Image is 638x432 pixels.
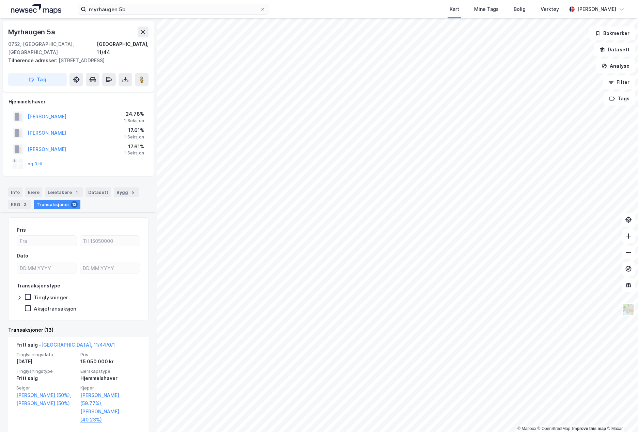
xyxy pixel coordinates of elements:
div: Info [8,187,22,197]
a: [PERSON_NAME] (50%) [16,399,76,408]
div: Hjemmelshaver [80,374,140,382]
a: OpenStreetMap [538,426,571,431]
button: Bokmerker [589,27,635,40]
div: Transaksjoner (13) [8,326,149,334]
div: [STREET_ADDRESS] [8,56,143,65]
span: Tinglysningstype [16,368,76,374]
div: Dato [17,252,28,260]
div: Tinglysninger [34,294,68,301]
div: [DATE] [16,358,76,366]
div: Transaksjonstype [17,282,60,290]
div: Myrhaugen 5a [8,27,57,37]
div: 5 [129,189,136,196]
a: [PERSON_NAME] (40.23%) [80,408,140,424]
div: 15 050 000 kr [80,358,140,366]
button: Tags [604,92,635,105]
button: Tag [8,73,67,86]
input: DD.MM.YYYY [80,263,140,273]
div: Hjemmelshaver [9,98,148,106]
input: Fra [17,236,77,246]
div: Bygg [114,187,139,197]
div: [PERSON_NAME] [577,5,616,13]
div: ESG [8,200,31,209]
div: Verktøy [541,5,559,13]
div: 1 Seksjon [124,150,144,156]
div: 2 [21,201,28,208]
span: Tilhørende adresser: [8,57,59,63]
div: Kart [450,5,459,13]
div: 13 [71,201,78,208]
span: Tinglysningsdato [16,352,76,358]
div: 17.61% [124,143,144,151]
div: Eiere [25,187,42,197]
div: Fritt salg [16,374,76,382]
div: [GEOGRAPHIC_DATA], 11/44 [97,40,149,56]
iframe: Chat Widget [604,399,638,432]
span: Selger [16,385,76,391]
span: Pris [80,352,140,358]
div: Datasett [85,187,111,197]
div: 24.78% [124,110,144,118]
div: 17.61% [124,126,144,134]
img: logo.a4113a55bc3d86da70a041830d287a7e.svg [11,4,61,14]
a: Improve this map [572,426,606,431]
div: Bolig [514,5,526,13]
a: Mapbox [517,426,536,431]
button: Analyse [596,59,635,73]
img: Z [622,303,635,316]
div: 1 [73,189,80,196]
div: Leietakere [45,187,83,197]
a: [GEOGRAPHIC_DATA], 11/44/0/1 [41,342,115,348]
span: Kjøper [80,385,140,391]
div: Fritt salg - [16,341,115,352]
a: [PERSON_NAME] (50%), [16,391,76,399]
input: DD.MM.YYYY [17,263,77,273]
div: 0752, [GEOGRAPHIC_DATA], [GEOGRAPHIC_DATA] [8,40,97,56]
div: Transaksjoner [34,200,80,209]
div: Mine Tags [474,5,499,13]
button: Filter [603,76,635,89]
div: Aksjetransaksjon [34,305,76,312]
div: 1 Seksjon [124,134,144,140]
span: Eierskapstype [80,368,140,374]
div: Kontrollprogram for chat [604,399,638,432]
input: Til 15050000 [80,236,140,246]
button: Datasett [594,43,635,56]
a: [PERSON_NAME] (59.77%), [80,391,140,408]
div: 1 Seksjon [124,118,144,123]
div: Pris [17,226,26,234]
input: Søk på adresse, matrikkel, gårdeiere, leietakere eller personer [86,4,260,14]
